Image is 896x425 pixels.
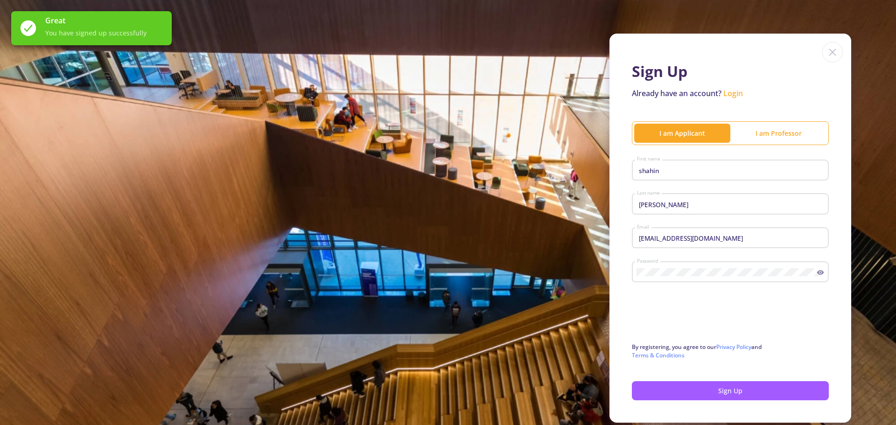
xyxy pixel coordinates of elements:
[45,15,164,26] span: Great
[716,343,751,351] a: Privacy Policy
[632,351,685,359] a: Terms & Conditions
[632,88,829,99] p: Already have an account?
[632,299,774,335] iframe: reCAPTCHA
[723,88,743,98] a: Login
[634,128,730,138] div: I am Applicant
[632,343,829,360] p: By registering, you agree to our and
[45,28,164,38] span: You have signed up successfully
[730,128,826,138] div: I am Professor
[632,381,829,400] button: Sign Up
[632,63,829,80] h1: Sign Up
[822,42,843,63] img: close icon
